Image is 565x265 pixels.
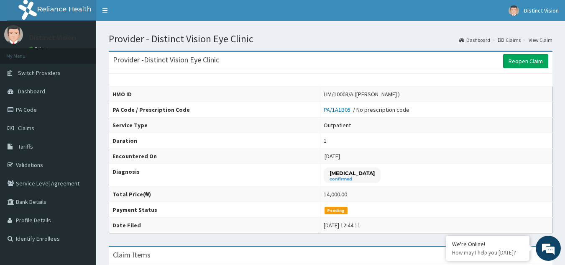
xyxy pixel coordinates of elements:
th: Duration [109,133,320,149]
div: 14,000.00 [324,190,347,198]
span: Pending [325,207,348,214]
p: [MEDICAL_DATA] [330,170,375,177]
th: PA Code / Prescription Code [109,102,320,118]
a: Online [29,46,49,51]
span: Tariffs [18,143,33,150]
a: Claims [498,36,521,44]
span: [DATE] [325,152,340,160]
img: User Image [509,5,519,16]
th: Total Price(₦) [109,187,320,202]
th: Date Filed [109,218,320,233]
span: Distinct Vision [524,7,559,14]
p: How may I help you today? [452,249,523,256]
th: Payment Status [109,202,320,218]
th: HMO ID [109,87,320,102]
div: LIM/10003/A ([PERSON_NAME] ) [324,90,400,98]
span: Dashboard [18,87,45,95]
a: Dashboard [459,36,490,44]
img: User Image [4,25,23,44]
a: Reopen Claim [503,54,548,68]
small: confirmed [330,177,375,181]
th: Service Type [109,118,320,133]
h1: Provider - Distinct Vision Eye Clinic [109,33,552,44]
p: Distinct Vision [29,34,76,41]
div: [DATE] 12:44:11 [324,221,360,229]
span: Switch Providers [18,69,61,77]
a: PA/1A1B05 [324,106,353,113]
span: Claims [18,124,34,132]
th: Diagnosis [109,164,320,187]
div: We're Online! [452,240,523,248]
h3: Provider - Distinct Vision Eye Clinic [113,56,219,64]
a: View Claim [529,36,552,44]
div: 1 [324,136,327,145]
h3: Claim Items [113,251,151,259]
th: Encountered On [109,149,320,164]
div: / No prescription code [324,105,409,114]
div: Outpatient [324,121,351,129]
